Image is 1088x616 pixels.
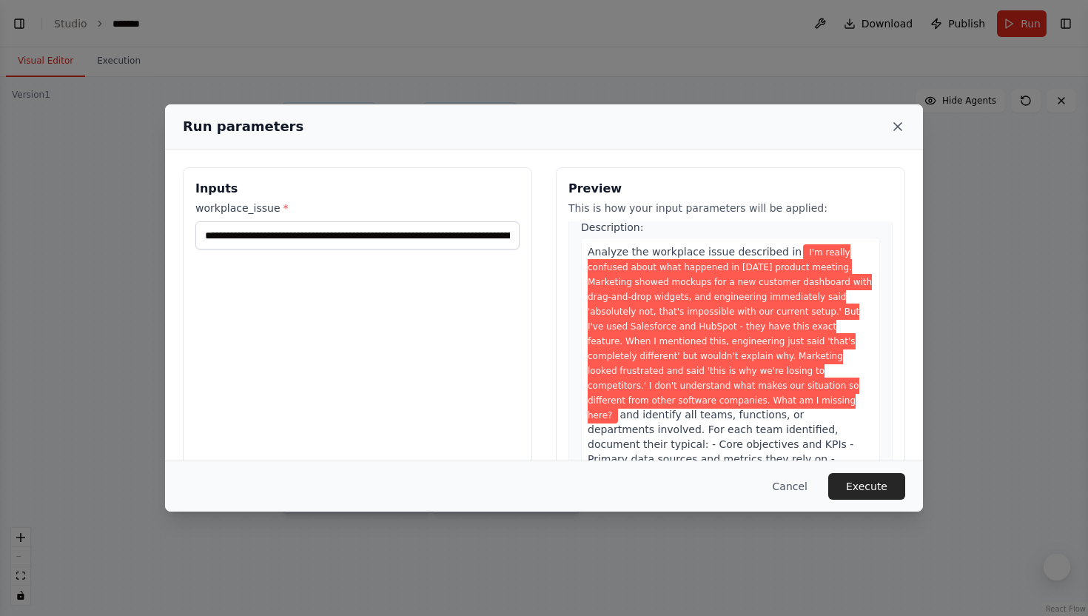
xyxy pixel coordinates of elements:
span: Analyze the workplace issue described in [588,246,802,258]
button: Execute [828,473,905,500]
p: This is how your input parameters will be applied: [568,201,893,215]
h3: Preview [568,180,893,198]
label: workplace_issue [195,201,520,215]
span: Variable: workplace_issue [588,244,872,423]
span: Description: [581,221,643,233]
span: and identify all teams, functions, or departments involved. For each team identified, document th... [588,409,871,554]
h2: Run parameters [183,116,303,137]
button: Cancel [761,473,819,500]
h3: Inputs [195,180,520,198]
